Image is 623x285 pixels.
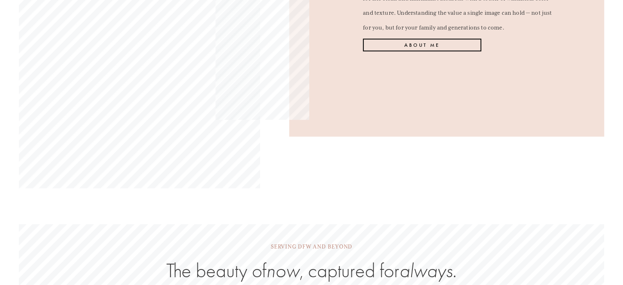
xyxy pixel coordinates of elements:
[363,39,481,51] a: About Me
[266,259,299,282] em: now
[271,243,352,250] span: SERVING DFW AND BEYOND
[19,258,605,284] h2: The beauty of , captured for .
[399,259,453,282] em: always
